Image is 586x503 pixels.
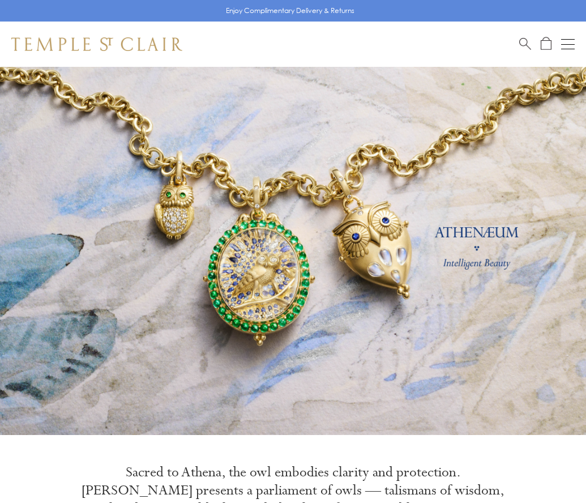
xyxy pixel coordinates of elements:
a: Open Shopping Bag [541,37,551,51]
img: Temple St. Clair [11,37,182,51]
button: Open navigation [561,37,575,51]
p: Enjoy Complimentary Delivery & Returns [226,5,354,16]
a: Search [519,37,531,51]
